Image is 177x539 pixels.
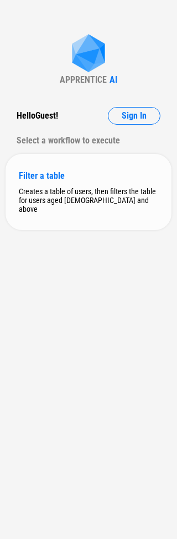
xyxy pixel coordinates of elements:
[108,107,160,125] button: Sign In
[110,74,117,85] div: AI
[17,132,160,150] div: Select a workflow to execute
[17,107,58,125] div: Hello Guest !
[19,187,158,214] div: Creates a table of users, then filters the table for users aged [DEMOGRAPHIC_DATA] and above
[66,34,111,74] img: Apprentice AI
[122,111,147,120] span: Sign In
[19,170,158,181] div: Filter a table
[60,74,107,85] div: APPRENTICE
